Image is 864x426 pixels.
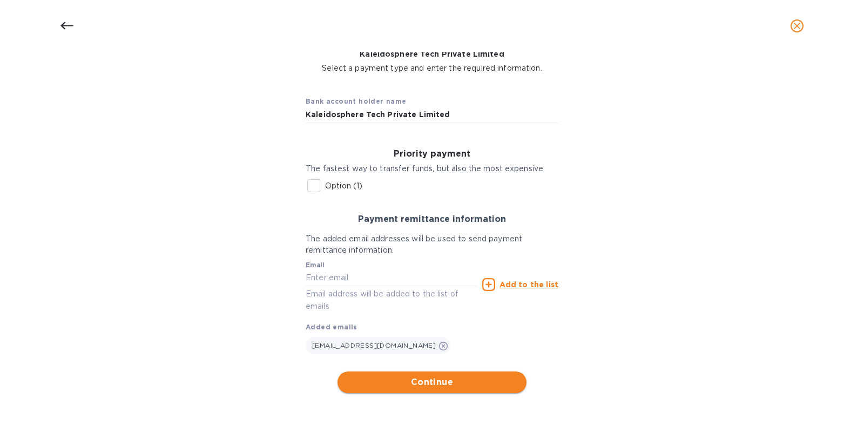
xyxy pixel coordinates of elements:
[500,280,558,289] u: Add to the list
[784,13,810,39] button: close
[360,50,504,58] b: Kaleidosphere Tech Private Limited
[306,337,450,354] div: [EMAIL_ADDRESS][DOMAIN_NAME]
[306,262,325,268] label: Email
[306,323,357,331] b: Added emails
[306,163,558,174] p: The fastest way to transfer funds, but also the most expensive
[306,233,558,256] p: The added email addresses will be used to send payment remittance information.
[306,270,478,286] input: Enter email
[306,288,478,313] p: Email address will be added to the list of emails
[322,63,542,74] p: Select a payment type and enter the required information.
[325,180,362,192] p: Option (1)
[306,149,558,159] h3: Priority payment
[337,371,526,393] button: Continue
[312,341,436,349] span: [EMAIL_ADDRESS][DOMAIN_NAME]
[346,376,518,389] span: Continue
[306,214,558,225] h3: Payment remittance information
[306,97,407,105] b: Bank account holder name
